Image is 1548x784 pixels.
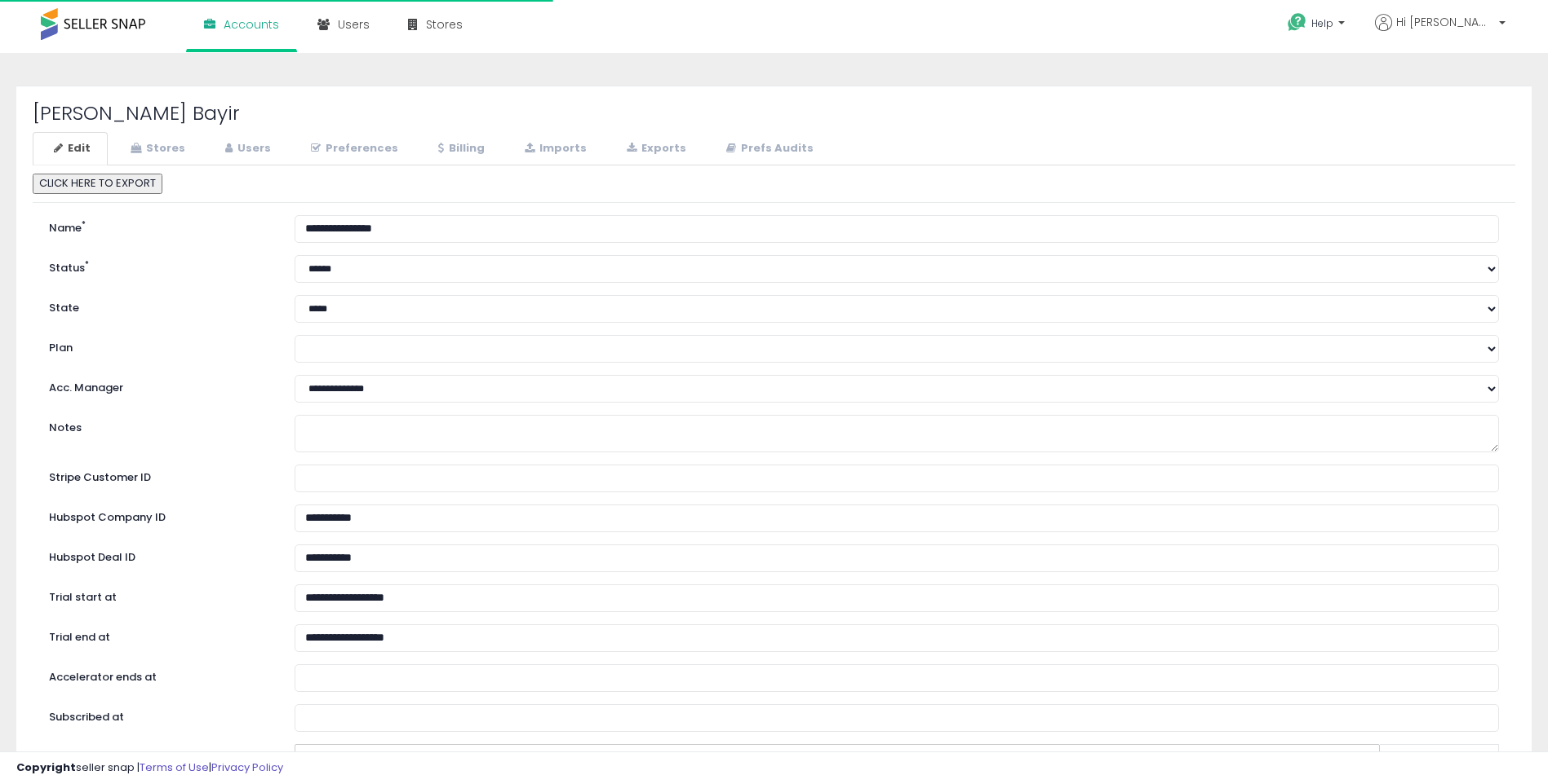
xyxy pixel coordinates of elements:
label: Stripe Customer ID [37,465,282,486]
label: Subscribed at [37,704,282,725]
label: Trial start at [37,584,282,606]
i: Get Help [1287,12,1307,33]
a: Edit [33,132,108,165]
a: Billing [417,132,502,165]
strong: Copyright [16,760,76,775]
span: [EMAIL_ADDRESS][DOMAIN_NAME] [305,748,1348,776]
span: Users [338,16,370,33]
a: Prefs Audits [705,132,831,165]
a: Hi [PERSON_NAME] [1375,14,1506,51]
a: Users [204,132,288,165]
label: Accelerator ends at [37,664,282,685]
label: Acc. Manager [37,375,282,396]
a: Exports [605,132,703,165]
a: Privacy Policy [211,760,283,775]
label: Hubspot Company ID [37,504,282,526]
div: seller snap | | [16,760,283,776]
span: Hi [PERSON_NAME] [1396,14,1494,30]
a: Terms of Use [140,760,209,775]
label: Name [37,215,282,236]
a: Imports [503,132,604,165]
a: Stores [109,132,202,165]
span: Stores [426,16,463,33]
label: Status [37,255,282,276]
button: CLICK HERE TO EXPORT [33,174,162,194]
h2: [PERSON_NAME] Bayir [33,103,1515,124]
label: Notes [37,415,282,436]
label: Hubspot Deal ID [37,544,282,566]
label: Owner [49,750,84,765]
a: Preferences [290,132,415,165]
span: Help [1311,16,1333,30]
span: Accounts [224,16,279,33]
label: Plan [37,335,282,356]
label: State [37,295,282,316]
label: Trial end at [37,624,282,645]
